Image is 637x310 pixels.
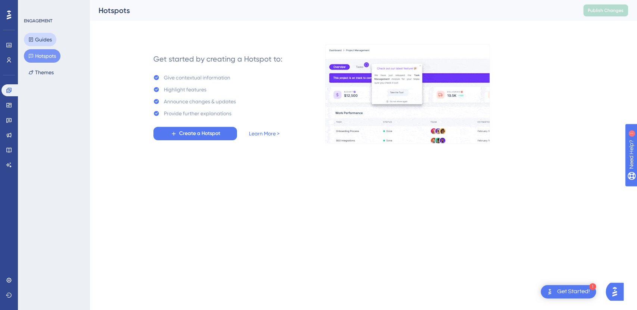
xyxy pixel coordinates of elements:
[18,2,47,11] span: Need Help?
[24,33,56,46] button: Guides
[589,283,596,290] div: 1
[24,66,58,79] button: Themes
[52,4,54,10] div: 1
[164,73,230,82] div: Give contextual information
[179,129,220,138] span: Create a Hotspot
[99,5,565,16] div: Hotspots
[164,85,206,94] div: Highlight features
[24,18,52,24] div: ENGAGEMENT
[153,54,282,64] div: Get started by creating a Hotspot to:
[24,49,60,63] button: Hotspots
[153,127,237,140] button: Create a Hotspot
[164,109,231,118] div: Provide further explanations
[606,281,628,303] iframe: UserGuiding AI Assistant Launcher
[545,287,554,296] img: launcher-image-alternative-text
[541,285,596,298] div: Open Get Started! checklist, remaining modules: 1
[249,129,280,138] a: Learn More >
[583,4,628,16] button: Publish Changes
[164,97,236,106] div: Announce changes & updates
[557,288,590,296] div: Get Started!
[325,44,490,144] img: a956fa7fe1407719453ceabf94e6a685.gif
[588,7,624,13] span: Publish Changes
